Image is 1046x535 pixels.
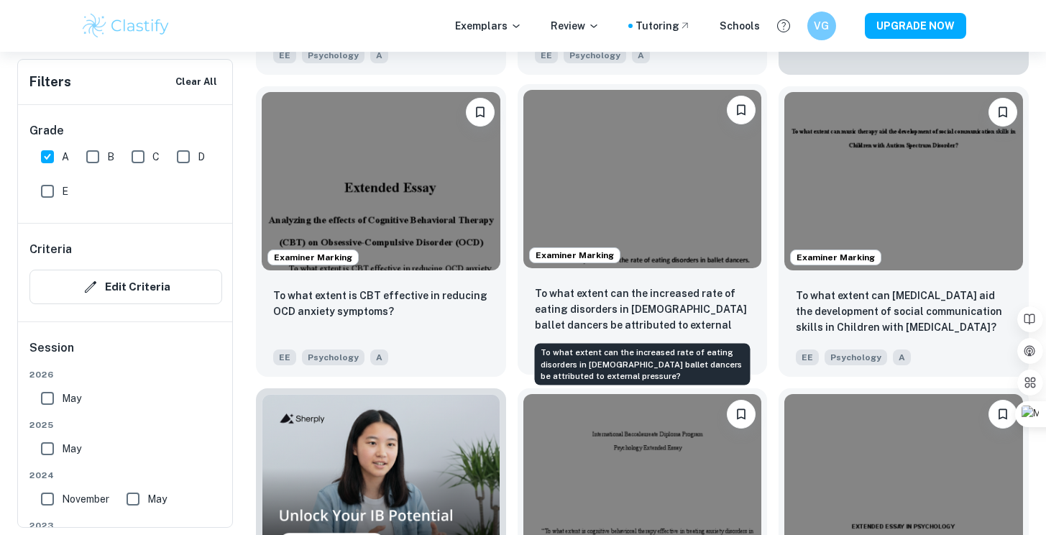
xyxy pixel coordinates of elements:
[29,122,222,140] h6: Grade
[302,349,364,365] span: Psychology
[535,344,751,385] div: To what extent can the increased rate of eating disorders in [DEMOGRAPHIC_DATA] ballet dancers be...
[273,288,489,319] p: To what extent is CBT effective in reducing OCD anxiety symptoms?
[791,251,881,264] span: Examiner Marking
[535,285,751,334] p: To what extent can the increased rate of eating disorders in female ballet dancers be attributed ...
[262,92,500,271] img: Psychology EE example thumbnail: To what extent is CBT effective in reduc
[825,349,887,365] span: Psychology
[147,491,167,507] span: May
[523,90,762,269] img: Psychology EE example thumbnail: To what extent can the increased rate of
[988,98,1017,127] button: Bookmark
[172,71,221,93] button: Clear All
[796,349,819,365] span: EE
[198,149,205,165] span: D
[796,288,1011,335] p: To what extent can music therapy aid the development of social communication skills in Children w...
[81,12,172,40] img: Clastify logo
[370,47,388,63] span: A
[632,47,650,63] span: A
[29,72,71,92] h6: Filters
[152,149,160,165] span: C
[779,86,1029,378] a: Examiner MarkingBookmarkTo what extent can music therapy aid the development of social communicat...
[564,47,626,63] span: Psychology
[865,13,966,39] button: UPGRADE NOW
[807,12,836,40] button: VG
[62,491,109,507] span: November
[107,149,114,165] span: B
[273,349,296,365] span: EE
[813,18,830,34] h6: VG
[29,339,222,368] h6: Session
[636,18,691,34] a: Tutoring
[551,18,600,34] p: Review
[720,18,760,34] a: Schools
[29,469,222,482] span: 2024
[62,441,81,457] span: May
[273,47,296,63] span: EE
[256,86,506,378] a: Examiner MarkingBookmarkTo what extent is CBT effective in reducing OCD anxiety symptoms?EEPsycho...
[268,251,358,264] span: Examiner Marking
[518,86,768,378] a: Examiner MarkingBookmarkTo what extent can the increased rate of eating disorders in female balle...
[29,419,222,431] span: 2025
[370,349,388,365] span: A
[988,400,1017,429] button: Bookmark
[455,18,522,34] p: Exemplars
[466,98,495,127] button: Bookmark
[29,368,222,381] span: 2026
[893,349,911,365] span: A
[727,400,756,429] button: Bookmark
[784,92,1023,271] img: Psychology EE example thumbnail: To what extent can music therapy aid the
[62,149,69,165] span: A
[727,96,756,124] button: Bookmark
[62,390,81,406] span: May
[29,270,222,304] button: Edit Criteria
[771,14,796,38] button: Help and Feedback
[62,183,68,199] span: E
[302,47,364,63] span: Psychology
[530,249,620,262] span: Examiner Marking
[535,47,558,63] span: EE
[29,519,222,532] span: 2023
[29,241,72,258] h6: Criteria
